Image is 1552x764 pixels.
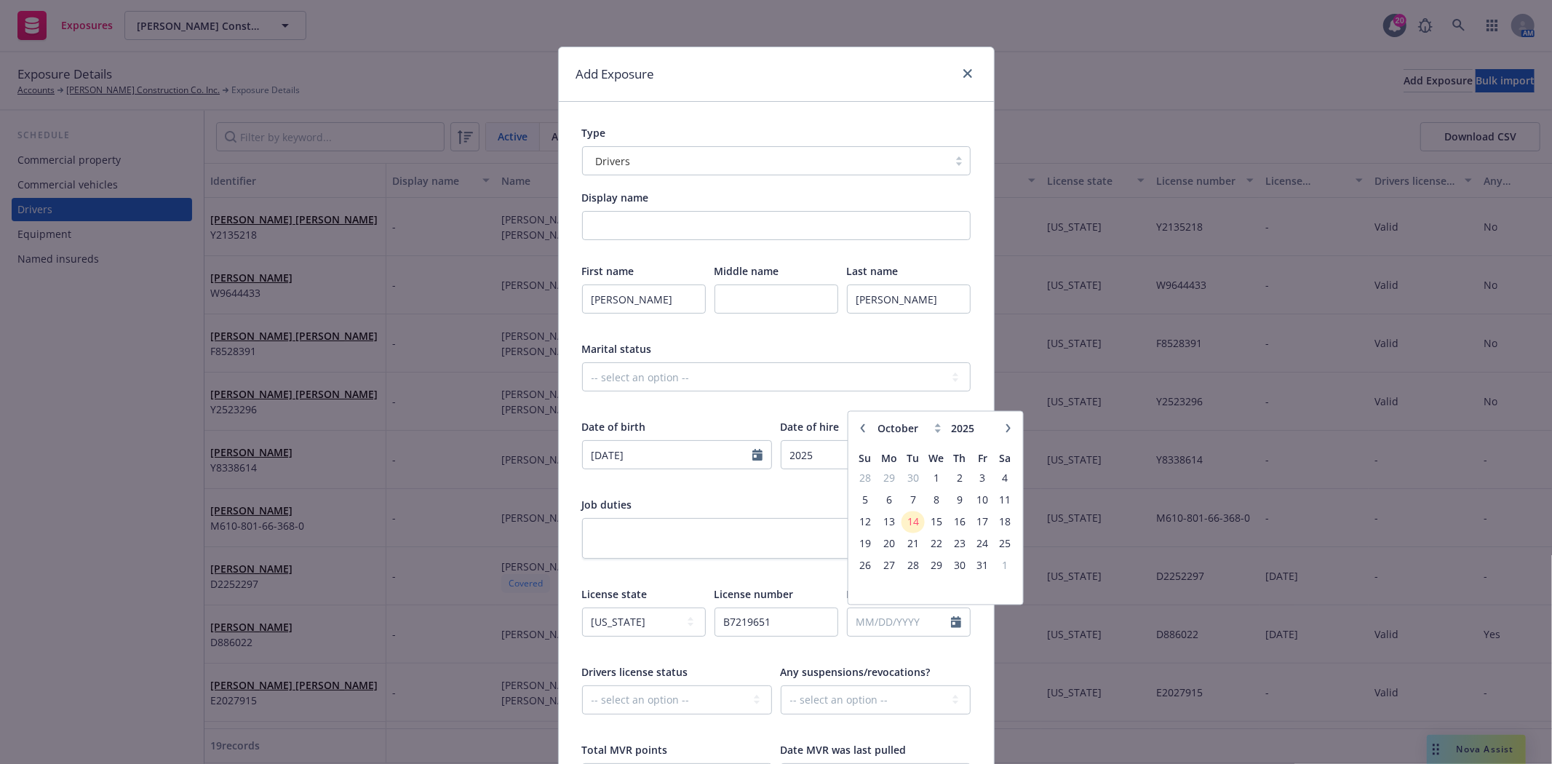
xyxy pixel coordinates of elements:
[903,513,923,531] span: 14
[973,469,992,488] span: 3
[995,469,1015,488] span: 4
[859,451,871,465] span: Su
[576,65,655,84] h1: Add Exposure
[877,467,902,489] td: 29
[853,511,876,533] td: 12
[877,489,902,511] td: 6
[902,576,924,598] td: empty-day-cell
[973,491,992,509] span: 10
[582,126,606,140] span: Type
[582,587,648,601] span: License state
[924,554,948,576] td: 29
[903,557,923,575] span: 28
[950,469,969,488] span: 2
[971,511,994,533] td: 17
[853,467,876,489] td: 28
[582,191,649,204] span: Display name
[881,451,897,465] span: Mo
[971,554,994,576] td: 31
[971,576,994,598] td: empty-day-cell
[855,491,875,509] span: 5
[877,511,902,533] td: 13
[781,743,907,757] span: Date MVR was last pulled
[924,533,948,554] td: 22
[973,535,992,553] span: 24
[903,535,923,553] span: 21
[878,513,900,531] span: 13
[926,469,947,488] span: 1
[903,469,923,488] span: 30
[928,451,944,465] span: We
[948,489,971,511] td: 9
[902,554,924,576] td: 28
[855,535,875,553] span: 19
[948,467,971,489] td: 2
[855,513,875,531] span: 12
[903,491,923,509] span: 7
[877,576,902,598] td: empty-day-cell
[590,154,941,169] span: Drivers
[994,533,1016,554] td: 25
[853,554,876,576] td: 26
[950,491,969,509] span: 9
[907,451,919,465] span: Tu
[994,576,1016,598] td: empty-day-cell
[950,513,969,531] span: 16
[926,491,947,509] span: 8
[855,469,875,488] span: 28
[924,511,948,533] td: 15
[902,467,924,489] td: 30
[995,513,1015,531] span: 18
[582,498,632,512] span: Job duties
[926,513,947,531] span: 15
[978,451,987,465] span: Fr
[582,420,646,434] span: Date of birth
[781,665,931,679] span: Any suspensions/revocations?
[950,535,969,553] span: 23
[948,533,971,554] td: 23
[994,511,1016,533] td: 18
[878,491,900,509] span: 6
[715,587,794,601] span: License number
[582,342,652,356] span: Marital status
[752,449,763,461] svg: Calendar
[994,489,1016,511] td: 11
[971,533,994,554] td: 24
[853,489,876,511] td: 5
[715,264,779,278] span: Middle name
[994,554,1016,576] td: 1
[926,535,947,553] span: 22
[853,576,876,598] td: empty-day-cell
[995,557,1015,575] span: 1
[582,665,688,679] span: Drivers license status
[877,533,902,554] td: 20
[878,535,900,553] span: 20
[995,535,1015,553] span: 25
[950,557,969,575] span: 30
[902,533,924,554] td: 21
[902,511,924,533] td: 14
[924,467,948,489] td: 1
[878,557,900,575] span: 27
[878,469,900,488] span: 29
[951,616,961,628] svg: Calendar
[926,557,947,575] span: 29
[971,489,994,511] td: 10
[582,743,668,757] span: Total MVR points
[924,576,948,598] td: empty-day-cell
[995,491,1015,509] span: 11
[853,533,876,554] td: 19
[583,441,752,469] input: MM/DD/YYYY
[582,264,634,278] span: First name
[948,511,971,533] td: 16
[994,467,1016,489] td: 4
[971,467,994,489] td: 3
[953,451,966,465] span: Th
[1000,451,1011,465] span: Sa
[973,557,992,575] span: 31
[973,513,992,531] span: 17
[847,264,899,278] span: Last name
[781,420,840,434] span: Date of hire
[855,557,875,575] span: 26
